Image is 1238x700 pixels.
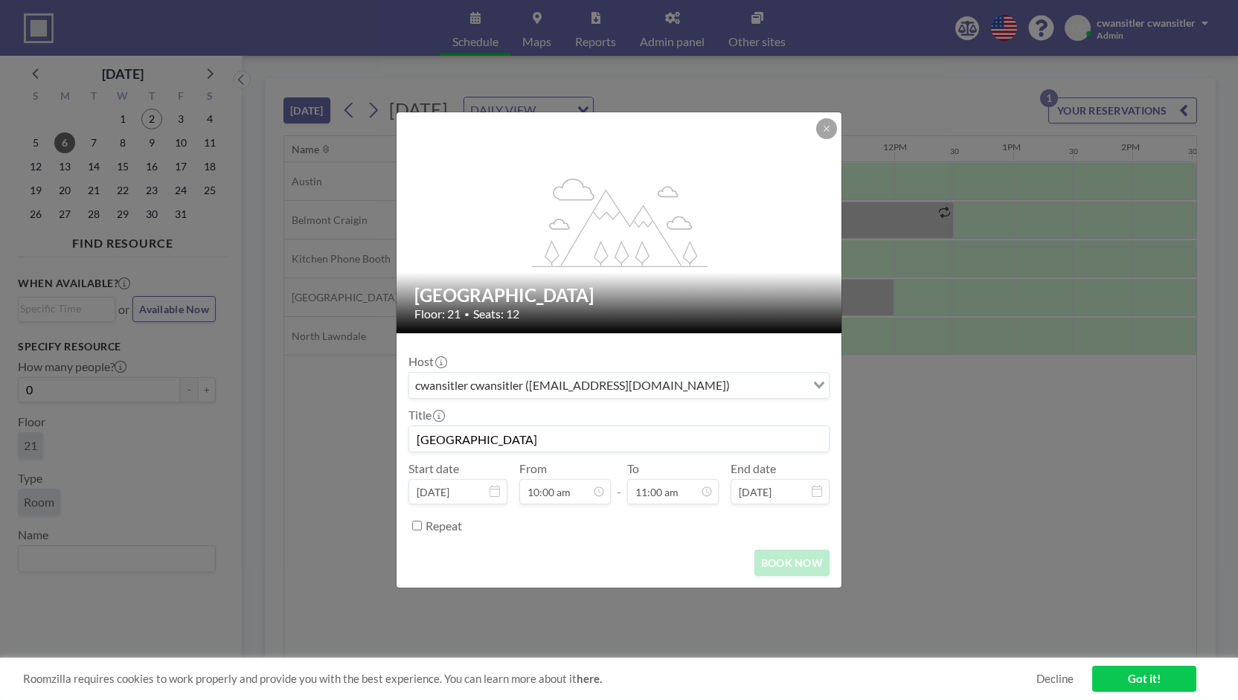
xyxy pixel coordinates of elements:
span: Seats: 12 [473,306,519,321]
label: Title [408,408,443,423]
a: Decline [1036,672,1074,686]
div: Search for option [409,373,829,398]
span: • [464,309,469,320]
label: Start date [408,461,459,476]
a: Got it! [1092,666,1196,692]
a: here. [577,672,602,685]
span: Floor: 21 [414,306,461,321]
label: Host [408,354,446,369]
label: From [519,461,547,476]
label: End date [731,461,776,476]
input: cwansitler's reservation [409,426,829,452]
button: BOOK NOW [754,550,830,576]
span: - [617,466,621,499]
label: Repeat [426,518,462,533]
span: cwansitler cwansitler ([EMAIL_ADDRESS][DOMAIN_NAME]) [412,376,733,395]
label: To [627,461,639,476]
span: Roomzilla requires cookies to work properly and provide you with the best experience. You can lea... [23,672,1036,686]
input: Search for option [734,376,804,395]
g: flex-grow: 1.2; [532,177,708,266]
h2: [GEOGRAPHIC_DATA] [414,284,825,306]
